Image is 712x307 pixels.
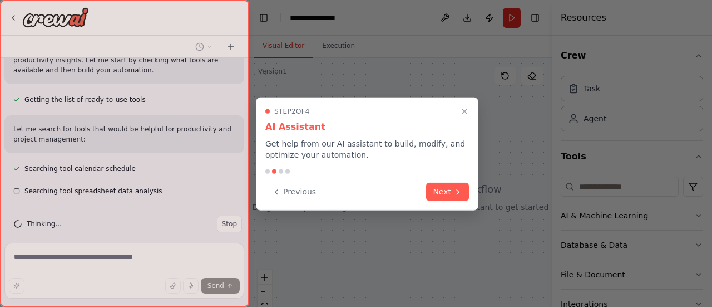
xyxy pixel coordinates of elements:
[265,120,469,134] h3: AI Assistant
[256,10,271,26] button: Hide left sidebar
[265,138,469,160] p: Get help from our AI assistant to build, modify, and optimize your automation.
[458,105,471,118] button: Close walkthrough
[426,183,469,201] button: Next
[274,107,310,116] span: Step 2 of 4
[265,183,323,201] button: Previous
